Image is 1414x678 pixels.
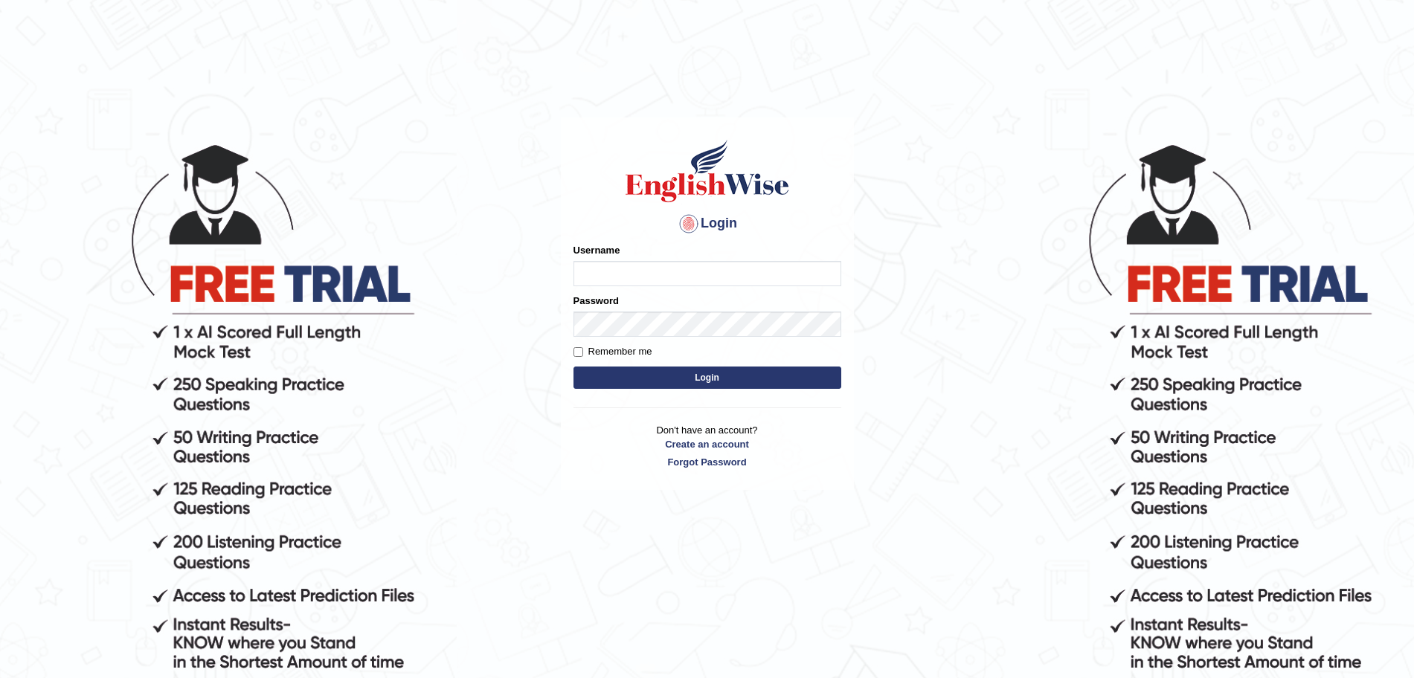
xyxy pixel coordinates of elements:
a: Forgot Password [573,455,841,469]
label: Password [573,294,619,308]
h4: Login [573,212,841,236]
input: Remember me [573,347,583,357]
p: Don't have an account? [573,423,841,469]
img: Logo of English Wise sign in for intelligent practice with AI [623,138,792,204]
label: Username [573,243,620,257]
a: Create an account [573,437,841,451]
label: Remember me [573,344,652,359]
button: Login [573,367,841,389]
